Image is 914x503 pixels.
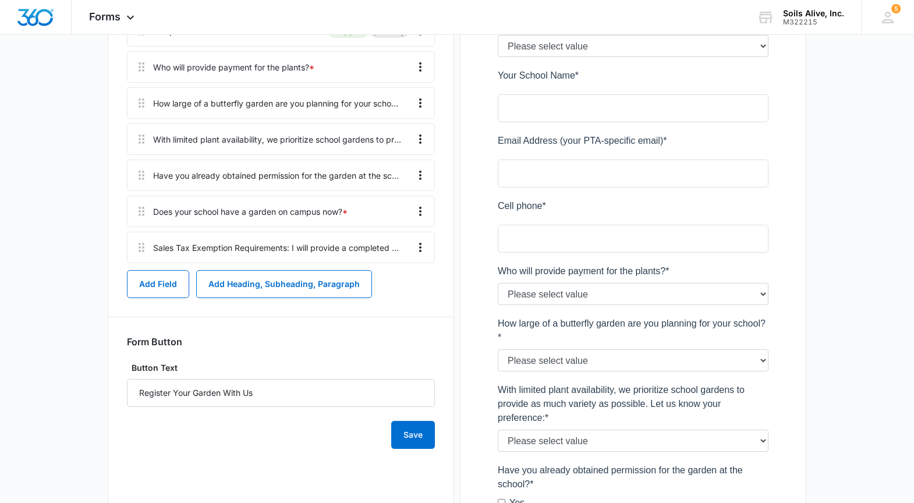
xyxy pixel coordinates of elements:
[153,97,402,109] div: How large of a butterfly garden are you planning for your school?
[127,362,435,374] label: Button Text
[196,270,372,298] button: Add Heading, Subheading, Paragraph
[783,18,844,26] div: account id
[153,133,402,146] div: With limited plant availability, we prioritize school gardens to provide as much variety as possi...
[411,94,430,112] button: Overflow Menu
[411,58,430,76] button: Overflow Menu
[411,130,430,148] button: Overflow Menu
[391,421,435,449] button: Save
[127,336,182,348] h3: Form Button
[411,202,430,221] button: Overflow Menu
[411,166,430,185] button: Overflow Menu
[153,242,402,254] div: Sales Tax Exemption Requirements: I will provide a completed Form 01-339 (with the name of the lo...
[127,270,189,298] button: Add Field
[153,206,348,218] div: Does your school have a garden on campus now?
[89,10,121,23] span: Forms
[411,238,430,257] button: Overflow Menu
[891,4,901,13] span: 5
[153,169,402,182] div: Have you already obtained permission for the garden at the school?
[783,9,844,18] div: account name
[891,4,901,13] div: notifications count
[153,61,314,73] div: Who will provide payment for the plants?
